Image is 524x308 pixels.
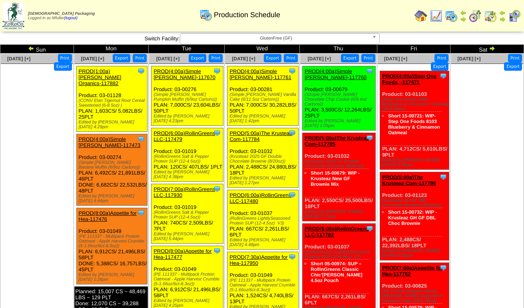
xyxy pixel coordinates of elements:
[388,113,440,135] a: Short 15-00721: WIP- Step One Foods 8103 Blueberry & Cinnamon Oatmeal
[153,186,215,198] a: PROD(7:00a)RollinGreens LLC-117930
[384,56,407,62] span: [DATE] [+]
[382,158,449,167] div: Edited by [PERSON_NAME] [DATE] 1:05pm
[388,209,437,226] a: Short 15-00732: WIP - Krusteaz GH GF DBL Choc Brownie
[361,54,375,62] button: Print
[439,72,447,80] img: Tooltip
[288,253,296,261] img: Tooltip
[232,56,255,62] a: [DATE] [+]
[58,54,72,62] button: Print
[79,194,147,203] div: Edited by [PERSON_NAME] [DATE] 4:44pm
[366,67,374,75] img: Tooltip
[74,45,149,54] td: Mon
[137,209,145,217] img: Tooltip
[469,10,482,22] img: calendarblend.gif
[229,192,291,204] a: PROD(6:00a)RollinGreens LLC-117480
[377,45,450,54] td: Fri
[214,11,280,19] span: Production Schedule
[305,119,375,128] div: Edited by [PERSON_NAME] [DATE] 1:05pm
[149,45,225,54] td: Tue
[229,176,298,185] div: Edited by [PERSON_NAME] [DATE] 1:27pm
[431,62,449,71] button: Export
[439,173,447,181] img: Tooltip
[499,16,506,22] img: arrowright.gif
[153,170,223,179] div: Edited by [PERSON_NAME] [DATE] 4:38pm
[28,45,34,52] img: arrowleft.gif
[137,135,145,143] img: Tooltip
[430,10,442,22] img: line_graph.gif
[366,134,374,142] img: Tooltip
[382,198,449,208] div: (Krusteaz GH GF DBL Chocolate Brownie (8/18oz) )
[499,10,506,16] img: arrowleft.gif
[508,54,522,62] button: Print
[458,56,481,62] a: [DATE] [+]
[229,278,298,292] div: (PE 111337 - Multipack Protein Oatmeal - Apple Harvest Crumble (5-1.66oz/6ct-8.3oz))
[382,73,437,85] a: PROD(4:00a)Step One Foods, -117471
[382,97,449,111] div: (Step One Foods 5003 Blueberry & Cinnamon Oatmeal (12-1.59oz)
[79,272,147,282] div: Edited by [PERSON_NAME] [DATE] 1:26pm
[508,10,521,22] img: calendarcustomer.gif
[264,54,282,62] button: Export
[227,128,298,188] div: Product: 03-01032 PLAN: 2,488CS / 24,880LBS / 18PLT
[445,10,458,22] img: calendarprod.gif
[79,210,137,222] a: PROD(8:00a)Appetite for Hea-117476
[76,134,147,206] div: Product: 03-00274 PLAN: 6,492CS / 21,891LBS / 46PLT DONE: 6,682CS / 22,532LBS / 48PLT
[439,264,447,272] img: Tooltip
[229,130,292,142] a: PROD(5:00a)The Krusteaz Com-117784
[305,68,367,80] a: PROD(4:00a)Simple [PERSON_NAME]-117760
[137,67,145,75] img: Tooltip
[305,250,375,259] div: (RollinGreens LightlySeasoned Protein SUP (12-4.5oz) V3)
[81,56,104,62] a: [DATE] [+]
[213,185,221,193] img: Tooltip
[189,54,207,62] button: Export
[79,160,147,170] div: (Simple [PERSON_NAME] Banana Muffin (6/9oz Cartons))
[303,133,376,221] div: Product: 03-01032 PLAN: 2,550CS / 25,500LBS / 18PLT
[489,45,495,52] img: arrowright.gif
[303,66,376,131] div: Product: 03-00679 PLAN: 3,500CS / 12,264LBS / 25PLT
[2,2,24,29] img: zoroco-logo-small.webp
[311,261,363,283] a: Short 05-00974: SUP – RollinGreens Classic Chic'[PERSON_NAME] 4.5oz Pouch
[183,34,369,43] span: GlutenFree (GF)
[151,128,223,182] div: Product: 03-01019 PLAN: 120CS / 407LBS / 1PLT
[151,184,223,244] div: Product: 03-01019 PLAN: 740CS / 2,509LBS / 7PLT
[341,54,359,62] button: Export
[284,54,298,62] button: Print
[305,226,369,238] a: PROD(6:00a)RollinGreens LLC-117782
[380,71,449,170] div: Product: 03-01103 PLAN: 4,712CS / 5,610LBS / 9PLT
[79,234,147,248] div: (PE 111337 - Multipack Protein Oatmeal - Apple Harvest Crumble (5-1.66oz/6ct-8.3oz))
[156,56,179,62] span: [DATE] [+]
[153,298,223,308] div: Edited by [PERSON_NAME] [DATE] 4:25pm
[484,10,497,22] img: calendarinout.gif
[305,209,375,219] div: Edited by [PERSON_NAME] [DATE] 1:27pm
[79,120,147,129] div: Edited by [PERSON_NAME] [DATE] 4:29pm
[213,129,221,137] img: Tooltip
[311,170,359,187] a: Short 15-00679: WIP - Krusteaz New GF Brownie Mix
[64,16,78,20] a: (logout)
[460,10,466,16] img: arrowleft.gif
[76,208,147,284] div: Product: 03-01049 PLAN: 6,912CS / 21,496LBS / 58PLT DONE: 5,388CS / 16,757LBS / 45PLT
[153,68,215,80] a: PROD(4:00a)Simple [PERSON_NAME]-117670
[7,56,30,62] a: [DATE] [+]
[305,159,375,169] div: (Krusteaz 2025 GF Double Chocolate Brownie (8/20oz))
[229,92,298,102] div: (Simple [PERSON_NAME] Vanilla Cake (6/11.5oz Cartons))
[380,172,449,260] div: Product: 03-01123 PLAN: 2,488CS / 22,392LBS / 18PLT
[229,68,291,80] a: PROD(4:00a)Simple [PERSON_NAME]-117761
[288,129,296,137] img: Tooltip
[229,154,298,164] div: (Krusteaz 2025 GF Double Chocolate Brownie (8/20oz))
[227,66,298,126] div: Product: 03-00281 PLAN: 7,000CS / 30,282LBS / 50PLT
[28,12,95,20] span: Logged in as Mfuller
[199,8,212,21] img: calendarprod.gif
[153,272,223,286] div: (PE 111337 - Multipack Protein Oatmeal - Apple Harvest Crumble (5-1.66oz/6ct-8.3oz))
[308,56,331,62] a: [DATE] [+]
[79,68,122,86] a: PROD(1:00a)[PERSON_NAME] Organics-117882
[305,135,369,147] a: PROD(5:00a)The Krusteaz Com-117785
[460,16,466,22] img: arrowright.gif
[227,190,298,250] div: Product: 03-01037 PLAN: 667CS / 2,261LBS / 6PLT
[366,225,374,232] img: Tooltip
[382,265,443,277] a: PROD(7:00a)Appetite for Hea-117762
[382,289,449,303] div: (PE 111316 Organic Mixed [PERSON_NAME] Superfood Oatmeal Cups (12/1.76oz))
[76,66,147,132] div: Product: 03-01128 PLAN: 1,603CS / 5,082LBS / 25PLT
